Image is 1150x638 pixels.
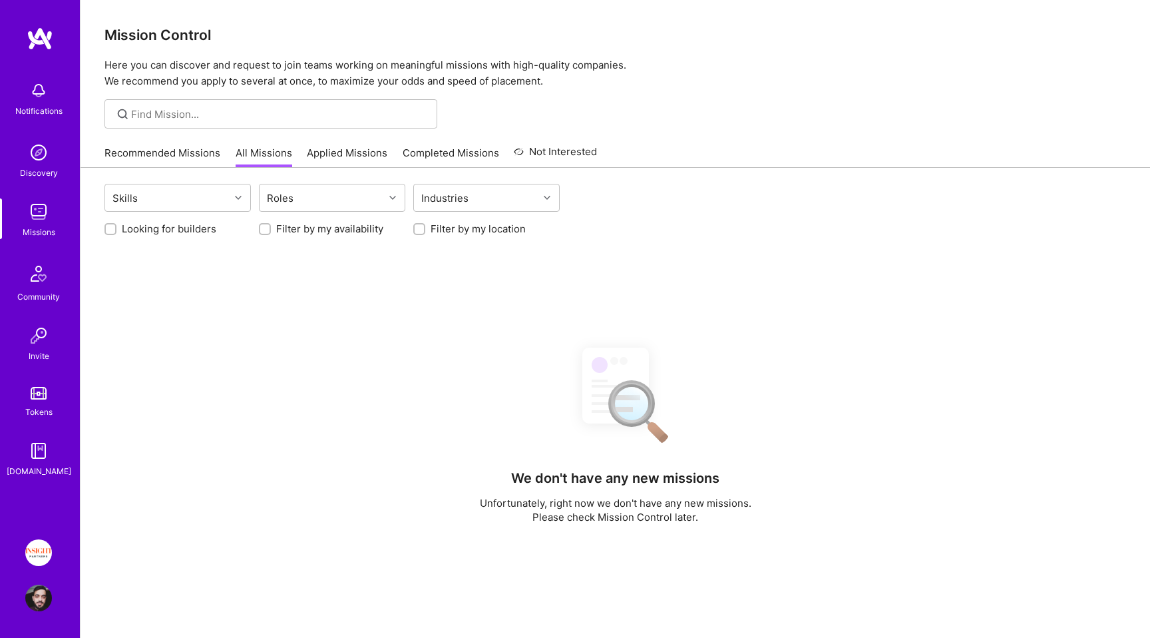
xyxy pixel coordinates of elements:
i: icon Chevron [544,194,550,201]
div: Discovery [20,166,58,180]
p: Here you can discover and request to join teams working on meaningful missions with high-quality ... [104,57,1126,89]
img: bell [25,77,52,104]
img: discovery [25,139,52,166]
img: Community [23,258,55,290]
a: Insight Partners: Data & AI - Sourcing [22,539,55,566]
img: Invite [25,322,52,349]
label: Looking for builders [122,222,216,236]
div: Industries [418,188,472,208]
p: Unfortunately, right now we don't have any new missions. [480,496,751,510]
i: icon Chevron [389,194,396,201]
h3: Mission Control [104,27,1126,43]
img: User Avatar [25,585,52,611]
img: logo [27,27,53,51]
a: Not Interested [514,144,597,168]
img: tokens [31,387,47,400]
div: Invite [29,349,49,363]
a: All Missions [236,146,292,168]
img: No Results [559,336,672,452]
label: Filter by my location [431,222,526,236]
a: Completed Missions [403,146,499,168]
a: Recommended Missions [104,146,220,168]
div: Community [17,290,60,304]
div: Skills [109,188,141,208]
img: guide book [25,438,52,464]
label: Filter by my availability [276,222,383,236]
div: [DOMAIN_NAME] [7,464,71,478]
img: teamwork [25,198,52,225]
i: icon Chevron [235,194,242,201]
i: icon SearchGrey [115,107,130,122]
div: Tokens [25,405,53,419]
div: Roles [264,188,297,208]
p: Please check Mission Control later. [480,510,751,524]
h4: We don't have any new missions [511,470,719,486]
div: Notifications [15,104,63,118]
img: Insight Partners: Data & AI - Sourcing [25,539,52,566]
div: Missions [23,225,55,239]
a: User Avatar [22,585,55,611]
input: Find Mission... [131,107,427,121]
a: Applied Missions [307,146,387,168]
